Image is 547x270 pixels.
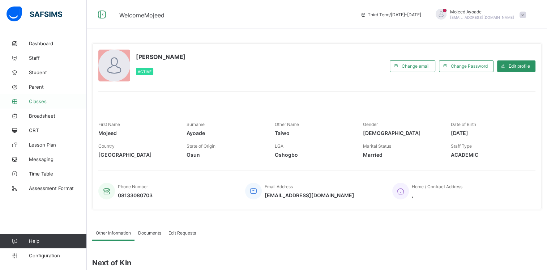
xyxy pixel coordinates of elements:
span: Change email [402,63,430,69]
span: Broadsheet [29,113,87,119]
span: Dashboard [29,41,87,46]
span: Messaging [29,156,87,162]
span: Next of Kin [92,258,542,267]
span: Edit Requests [168,230,196,236]
img: safsims [7,7,62,22]
span: Assessment Format [29,185,87,191]
span: State of Origin [187,143,215,149]
span: Welcome Mojeed [119,12,164,19]
span: Time Table [29,171,87,177]
span: Classes [29,98,87,104]
span: Other Information [96,230,131,236]
span: ACADEMIC [451,152,528,158]
span: Help [29,238,86,244]
div: MojeedAyoade [428,9,530,21]
span: [DEMOGRAPHIC_DATA] [363,130,440,136]
span: Documents [138,230,161,236]
span: session/term information [360,12,421,17]
span: Active [138,69,151,74]
span: Country [98,143,115,149]
span: [DATE] [451,130,528,136]
span: LGA [275,143,283,149]
span: [PERSON_NAME] [136,53,186,60]
span: Other Name [275,122,299,127]
span: [EMAIL_ADDRESS][DOMAIN_NAME] [265,192,354,198]
span: Taiwo [275,130,352,136]
span: Phone Number [118,184,148,189]
span: Student [29,69,87,75]
span: Date of Birth [451,122,476,127]
span: [GEOGRAPHIC_DATA] [98,152,176,158]
span: Configuration [29,253,86,258]
span: Staff Type [451,143,472,149]
span: Email Address [265,184,293,189]
span: [EMAIL_ADDRESS][DOMAIN_NAME] [450,15,514,20]
span: Staff [29,55,87,61]
span: Mojeed Ayoade [450,9,514,14]
span: Osun [187,152,264,158]
span: Edit profile [509,63,530,69]
span: Gender [363,122,377,127]
span: CBT [29,127,87,133]
span: Marital Status [363,143,391,149]
span: Change Password [451,63,488,69]
span: Lesson Plan [29,142,87,148]
span: First Name [98,122,120,127]
span: Oshogbo [275,152,352,158]
span: Parent [29,84,87,90]
span: Surname [187,122,205,127]
span: Ayoade [187,130,264,136]
span: , [412,192,462,198]
span: Married [363,152,440,158]
span: 08133080703 [118,192,153,198]
span: Home / Contract Address [412,184,462,189]
span: Mojeed [98,130,176,136]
